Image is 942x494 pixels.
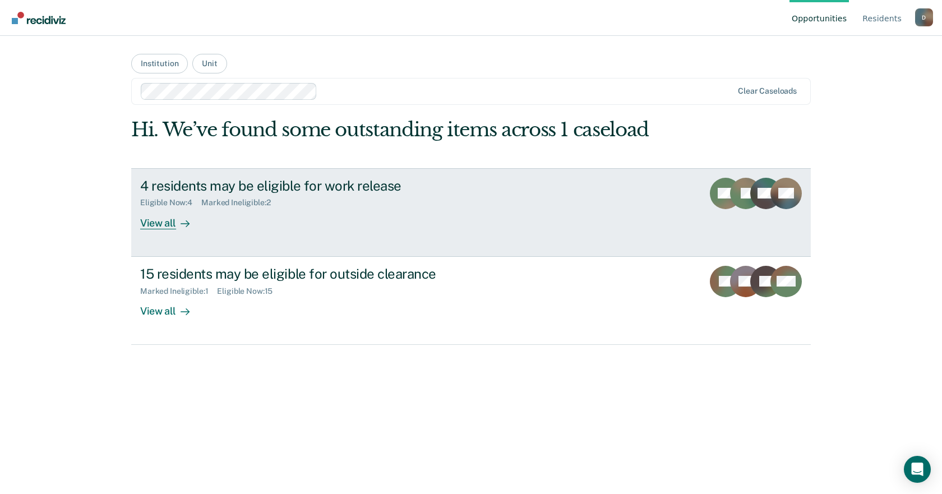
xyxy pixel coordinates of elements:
[131,257,811,345] a: 15 residents may be eligible for outside clearanceMarked Ineligible:1Eligible Now:15View all
[140,296,203,317] div: View all
[140,207,203,229] div: View all
[131,54,188,73] button: Institution
[201,198,279,207] div: Marked Ineligible : 2
[192,54,227,73] button: Unit
[131,118,675,141] div: Hi. We’ve found some outstanding items across 1 caseload
[12,12,66,24] img: Recidiviz
[904,456,931,483] div: Open Intercom Messenger
[915,8,933,26] button: Profile dropdown button
[217,287,281,296] div: Eligible Now : 15
[140,266,534,282] div: 15 residents may be eligible for outside clearance
[140,287,217,296] div: Marked Ineligible : 1
[140,178,534,194] div: 4 residents may be eligible for work release
[131,168,811,257] a: 4 residents may be eligible for work releaseEligible Now:4Marked Ineligible:2View all
[915,8,933,26] div: D
[738,86,797,96] div: Clear caseloads
[140,198,201,207] div: Eligible Now : 4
